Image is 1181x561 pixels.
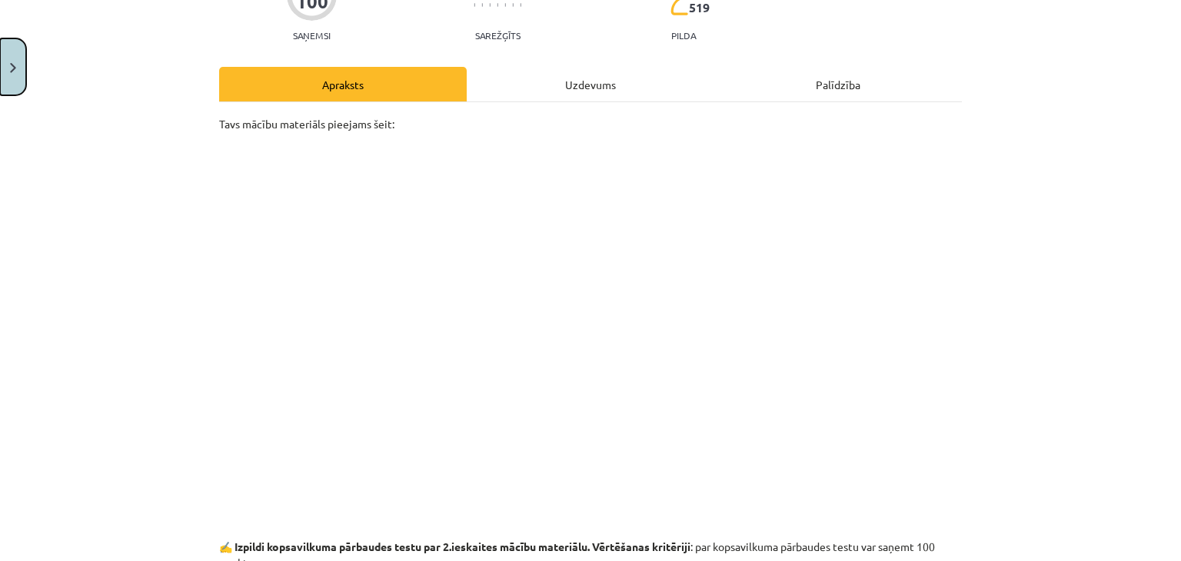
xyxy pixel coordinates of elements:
div: Apraksts [219,67,467,101]
p: Saņemsi [287,30,337,41]
img: icon-short-line-57e1e144782c952c97e751825c79c345078a6d821885a25fce030b3d8c18986b.svg [489,3,491,7]
img: icon-short-line-57e1e144782c952c97e751825c79c345078a6d821885a25fce030b3d8c18986b.svg [481,3,483,7]
img: icon-short-line-57e1e144782c952c97e751825c79c345078a6d821885a25fce030b3d8c18986b.svg [497,3,498,7]
div: Palīdzība [714,67,962,101]
img: icon-short-line-57e1e144782c952c97e751825c79c345078a6d821885a25fce030b3d8c18986b.svg [474,3,475,7]
img: icon-short-line-57e1e144782c952c97e751825c79c345078a6d821885a25fce030b3d8c18986b.svg [512,3,514,7]
strong: ✍️ Izpildi kopsavilkuma pārbaudes testu par 2.ieskaites mācību materiālu. Vērtēšanas kritēriji [219,539,690,553]
p: Sarežģīts [475,30,521,41]
img: icon-short-line-57e1e144782c952c97e751825c79c345078a6d821885a25fce030b3d8c18986b.svg [504,3,506,7]
img: icon-short-line-57e1e144782c952c97e751825c79c345078a6d821885a25fce030b3d8c18986b.svg [520,3,521,7]
img: icon-close-lesson-0947bae3869378f0d4975bcd49f059093ad1ed9edebbc8119c70593378902aed.svg [10,63,16,73]
p: Tavs mācību materiāls pieejams šeit: [219,116,962,132]
div: Uzdevums [467,67,714,101]
p: pilda [671,30,696,41]
span: 519 [689,1,710,15]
